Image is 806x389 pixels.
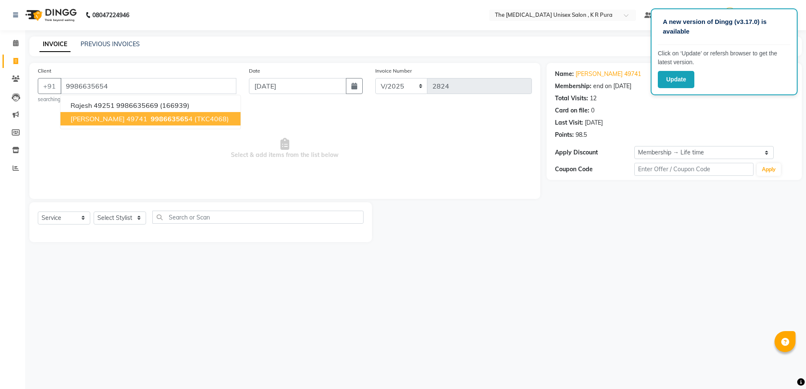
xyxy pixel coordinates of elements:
[634,163,754,176] input: Enter Offer / Coupon Code
[576,131,587,139] div: 98.5
[757,163,781,176] button: Apply
[576,70,641,78] a: [PERSON_NAME] 49741
[38,96,236,103] small: searching...
[663,17,785,36] p: A new version of Dingg (v3.17.0) is available
[593,82,631,91] div: end on [DATE]
[555,82,591,91] div: Membership:
[555,118,583,127] div: Last Visit:
[249,67,260,75] label: Date
[81,40,140,48] a: PREVIOUS INVOICES
[38,67,51,75] label: Client
[590,94,597,103] div: 12
[60,78,236,94] input: Search by Name/Mobile/Email/Code
[71,101,115,110] span: Rajesh 49251
[152,211,364,224] input: Search or Scan
[151,115,188,123] span: 998663565
[658,71,694,88] button: Update
[71,115,147,123] span: [PERSON_NAME] 49741
[160,101,189,110] span: (166939)
[555,148,634,157] div: Apply Discount
[92,3,129,27] b: 08047224946
[585,118,603,127] div: [DATE]
[116,101,158,110] ngb-highlight: 9986635669
[555,94,588,103] div: Total Visits:
[555,131,574,139] div: Points:
[375,67,412,75] label: Invoice Number
[555,165,634,174] div: Coupon Code
[38,107,532,191] span: Select & add items from the list below
[555,106,589,115] div: Card on file:
[21,3,79,27] img: logo
[149,115,193,123] ngb-highlight: 4
[555,70,574,78] div: Name:
[591,106,594,115] div: 0
[39,37,71,52] a: INVOICE
[38,78,61,94] button: +91
[658,49,790,67] p: Click on ‘Update’ or refersh browser to get the latest version.
[194,115,229,123] span: (TKC4068)
[722,8,737,22] img: chandu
